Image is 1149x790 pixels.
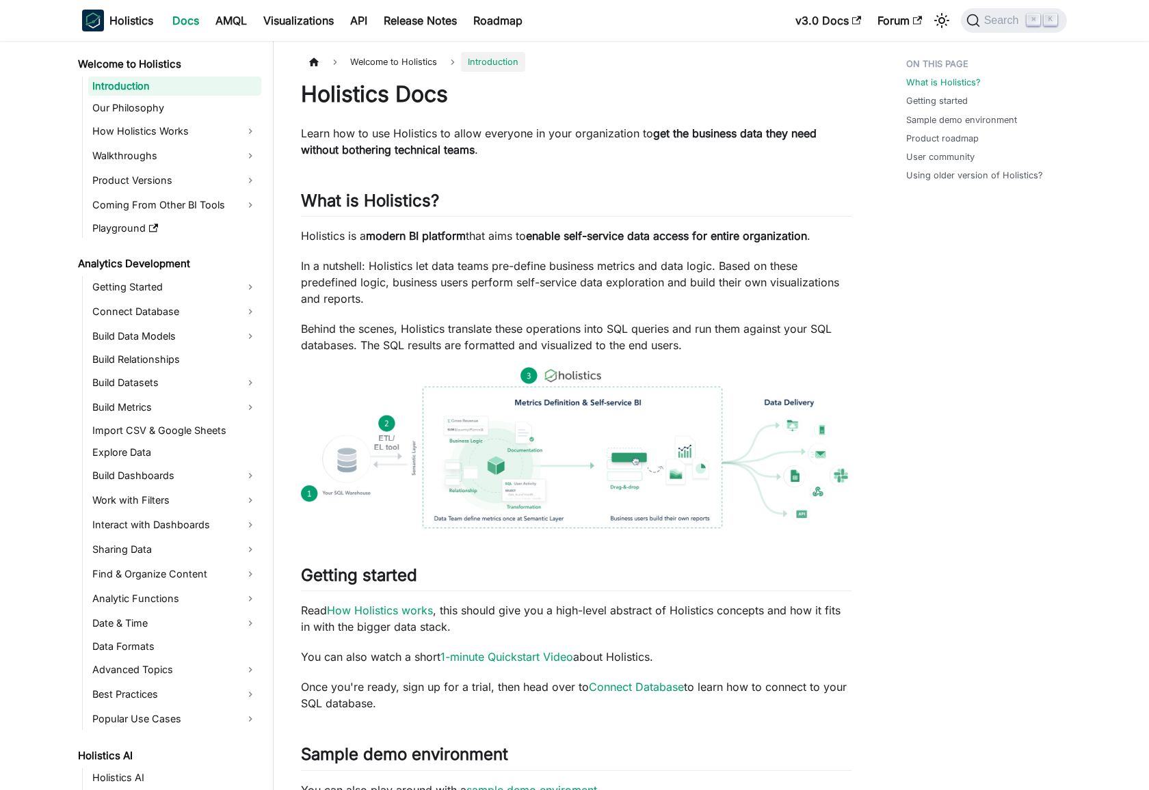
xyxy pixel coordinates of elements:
[88,768,261,787] a: Holistics AI
[301,258,851,307] p: In a nutshell: Holistics let data teams pre-define business metrics and data logic. Based on thes...
[906,169,1043,182] a: Using older version of Holistics?
[301,52,327,72] a: Home page
[88,194,261,216] a: Coming From Other BI Tools
[301,321,851,353] p: Behind the scenes, Holistics translate these operations into SQL queries and run them against you...
[343,52,444,72] span: Welcome to Holistics
[74,746,261,765] a: Holistics AI
[301,125,851,158] p: Learn how to use Holistics to allow everyone in your organization to .
[906,76,981,89] a: What is Holistics?
[906,132,979,145] a: Product roadmap
[88,219,261,238] a: Playground
[88,637,261,656] a: Data Formats
[74,254,261,273] a: Analytics Development
[207,10,255,31] a: AMQL
[88,683,261,705] a: Best Practices
[906,150,975,163] a: User community
[88,169,261,191] a: Product Versions
[980,14,1027,27] span: Search
[1044,14,1057,26] kbd: K
[1027,14,1040,26] kbd: ⌘
[88,372,261,394] a: Build Datasets
[88,276,261,298] a: Getting Started
[440,650,573,664] a: 1-minute Quickstart Video
[906,113,1017,126] a: Sample demo environment
[589,680,684,694] a: Connect Database
[869,10,930,31] a: Forum
[88,659,261,681] a: Advanced Topics
[255,10,342,31] a: Visualizations
[88,301,261,323] a: Connect Database
[88,489,261,511] a: Work with Filters
[301,52,851,72] nav: Breadcrumbs
[88,325,261,347] a: Build Data Models
[88,77,261,96] a: Introduction
[88,708,261,730] a: Popular Use Cases
[82,10,153,31] a: HolisticsHolistics
[906,94,968,107] a: Getting started
[465,10,531,31] a: Roadmap
[164,10,207,31] a: Docs
[88,443,261,462] a: Explore Data
[88,421,261,440] a: Import CSV & Google Sheets
[88,612,261,634] a: Date & Time
[375,10,465,31] a: Release Notes
[88,563,261,585] a: Find & Organize Content
[88,98,261,118] a: Our Philosophy
[342,10,375,31] a: API
[301,81,851,108] h1: Holistics Docs
[301,367,851,528] img: How Holistics fits in your Data Stack
[74,55,261,74] a: Welcome to Holistics
[301,565,851,591] h2: Getting started
[301,602,851,635] p: Read , this should give you a high-level abstract of Holistics concepts and how it fits in with t...
[109,12,153,29] b: Holistics
[88,145,261,167] a: Walkthroughs
[88,465,261,487] a: Build Dashboards
[301,679,851,711] p: Once you're ready, sign up for a trial, then head over to to learn how to connect to your SQL dat...
[526,229,807,243] strong: enable self-service data access for entire organization
[301,649,851,665] p: You can also watch a short about Holistics.
[88,539,261,560] a: Sharing Data
[88,350,261,369] a: Build Relationships
[82,10,104,31] img: Holistics
[327,603,433,617] a: How Holistics works
[301,744,851,770] h2: Sample demo environment
[301,228,851,244] p: Holistics is a that aims to .
[961,8,1067,33] button: Search (Command+K)
[88,588,261,610] a: Analytic Functions
[461,52,525,72] span: Introduction
[88,514,261,536] a: Interact with Dashboards
[88,396,261,418] a: Build Metrics
[68,41,274,790] nav: Docs sidebar
[366,229,466,243] strong: modern BI platform
[88,120,261,142] a: How Holistics Works
[301,191,851,217] h2: What is Holistics?
[787,10,869,31] a: v3.0 Docs
[931,10,953,31] button: Switch between dark and light mode (currently light mode)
